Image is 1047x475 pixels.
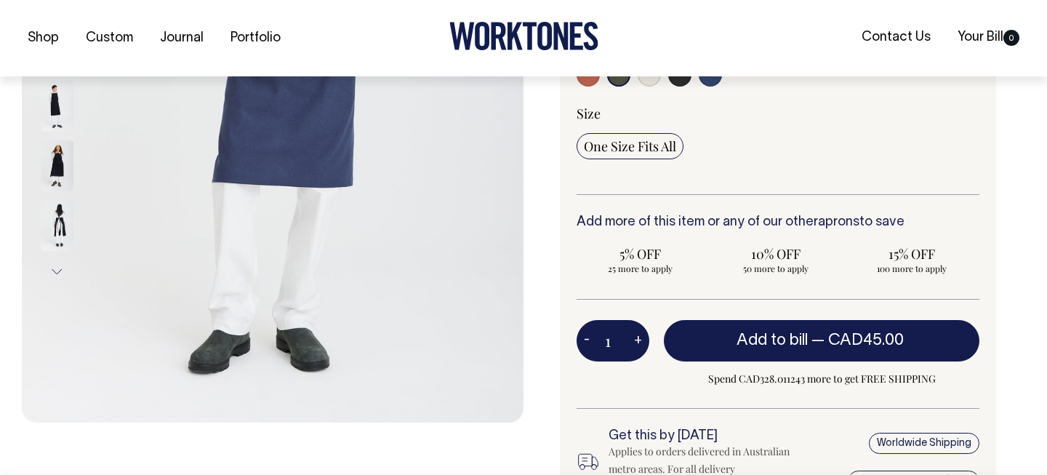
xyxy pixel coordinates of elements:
[713,241,840,279] input: 10% OFF 50 more to apply
[627,327,649,356] button: +
[225,26,286,50] a: Portfolio
[818,216,859,228] a: aprons
[952,25,1025,49] a: Your Bill0
[41,200,73,251] img: charcoal
[46,255,68,288] button: Next
[828,333,904,348] span: CAD45.00
[664,370,979,388] span: Spend CAD328.011243 more to get FREE SHIPPING
[584,263,697,274] span: 25 more to apply
[664,320,979,361] button: Add to bill —CAD45.00
[609,429,796,444] h6: Get this by [DATE]
[80,26,139,50] a: Custom
[22,26,65,50] a: Shop
[848,241,975,279] input: 15% OFF 100 more to apply
[737,333,808,348] span: Add to bill
[856,25,936,49] a: Contact Us
[154,26,209,50] a: Journal
[577,133,683,159] input: One Size Fits All
[41,140,73,191] img: charcoal
[584,245,697,263] span: 5% OFF
[811,333,907,348] span: —
[720,245,833,263] span: 10% OFF
[584,137,676,155] span: One Size Fits All
[855,245,968,263] span: 15% OFF
[855,263,968,274] span: 100 more to apply
[577,105,979,122] div: Size
[720,263,833,274] span: 50 more to apply
[577,215,979,230] h6: Add more of this item or any of our other to save
[41,81,73,132] img: charcoal
[1003,30,1019,46] span: 0
[577,327,597,356] button: -
[577,241,704,279] input: 5% OFF 25 more to apply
